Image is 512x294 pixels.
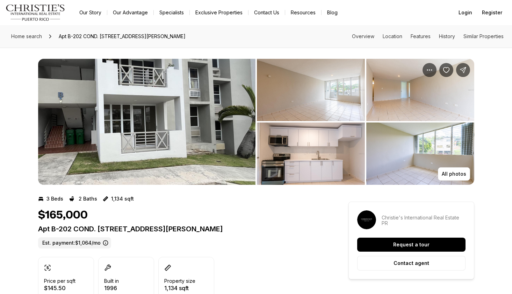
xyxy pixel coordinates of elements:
[357,256,466,271] button: Contact agent
[107,8,153,17] a: Our Advantage
[411,33,431,39] a: Skip to: Features
[322,8,343,17] a: Blog
[257,59,474,185] li: 2 of 4
[6,4,65,21] img: logo
[366,59,474,121] button: View image gallery
[285,8,321,17] a: Resources
[44,285,75,291] p: $145.50
[74,8,107,17] a: Our Story
[56,31,188,42] span: Apt B-202 COND. [STREET_ADDRESS][PERSON_NAME]
[38,59,255,185] button: View image gallery
[459,10,472,15] span: Login
[463,33,504,39] a: Skip to: Similar Properties
[164,285,195,291] p: 1,134 sqft
[257,59,365,121] button: View image gallery
[454,6,476,20] button: Login
[38,209,88,222] h1: $165,000
[38,237,111,248] label: Est. payment: $1,064/mo
[439,33,455,39] a: Skip to: History
[38,59,474,185] div: Listing Photos
[248,8,285,17] button: Contact Us
[482,10,502,15] span: Register
[478,6,506,20] button: Register
[111,196,134,202] p: 1,134 sqft
[104,278,119,284] p: Built in
[382,215,466,226] p: Christie's International Real Estate PR
[190,8,248,17] a: Exclusive Properties
[357,238,466,252] button: Request a tour
[38,225,323,233] p: Apt B-202 COND. [STREET_ADDRESS][PERSON_NAME]
[442,171,466,177] p: All photos
[44,278,75,284] p: Price per sqft
[438,167,470,181] button: All photos
[257,122,365,185] button: View image gallery
[46,196,63,202] p: 3 Beds
[164,278,195,284] p: Property size
[383,33,402,39] a: Skip to: Location
[104,285,119,291] p: 1996
[352,33,374,39] a: Skip to: Overview
[38,59,255,185] li: 1 of 4
[439,63,453,77] button: Save Property: Apt B-202 COND. CHALETS DE SAN MARTIN #B-202
[154,8,189,17] a: Specialists
[79,196,97,202] p: 2 Baths
[11,33,42,39] span: Home search
[366,122,474,185] button: View image gallery
[456,63,470,77] button: Share Property: Apt B-202 COND. CHALETS DE SAN MARTIN #B-202
[8,31,45,42] a: Home search
[423,63,437,77] button: Property options
[352,34,504,39] nav: Page section menu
